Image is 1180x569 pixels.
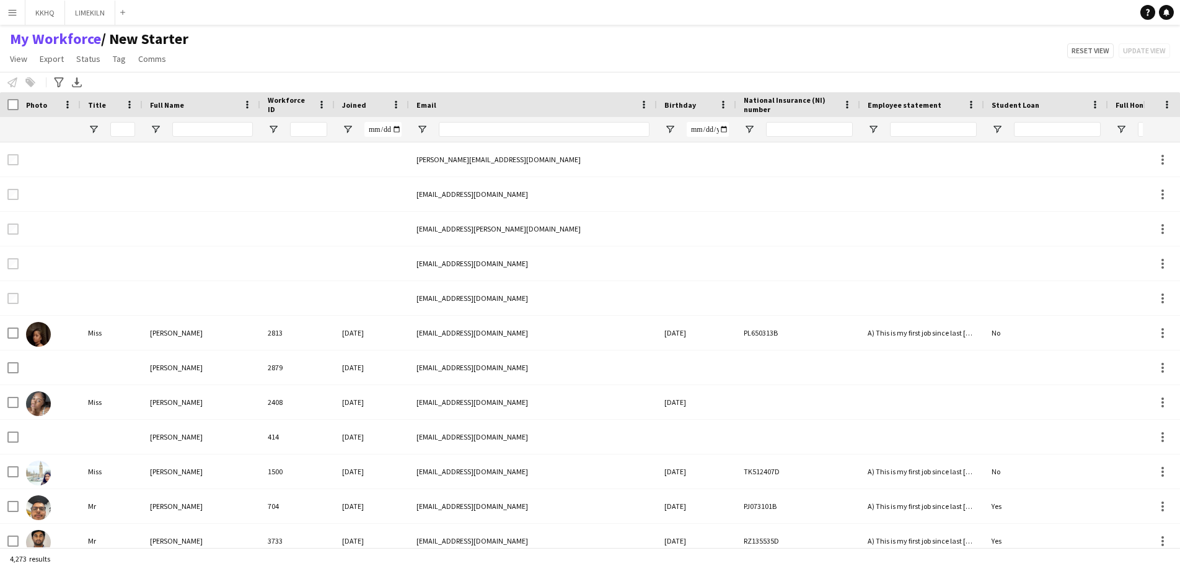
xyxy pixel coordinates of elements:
div: [DATE] [335,385,409,419]
div: [DATE] [657,316,736,350]
button: Open Filter Menu [416,124,428,135]
span: [PERSON_NAME] [150,363,203,372]
span: Export [40,53,64,64]
span: Photo [26,100,47,110]
span: Yes [992,502,1002,511]
div: [EMAIL_ADDRESS][DOMAIN_NAME] [409,524,657,558]
button: Open Filter Menu [150,124,161,135]
input: Row Selection is disabled for this row (unchecked) [7,154,19,165]
span: View [10,53,27,64]
span: [PERSON_NAME] [150,502,203,511]
span: Status [76,53,100,64]
input: Workforce ID Filter Input [290,122,327,137]
span: Workforce ID [268,95,312,114]
a: My Workforce [10,30,101,48]
span: Joined [342,100,366,110]
button: Open Filter Menu [992,124,1003,135]
div: Miss [81,316,143,350]
img: Aarti Patil [26,461,51,485]
button: Reset view [1067,43,1114,58]
input: Title Filter Input [110,122,135,137]
button: Open Filter Menu [342,124,353,135]
div: 2879 [260,350,335,384]
span: [PERSON_NAME] [150,432,203,441]
a: Export [35,51,69,67]
input: Full Name Filter Input [172,122,253,137]
span: Student Loan [992,100,1039,110]
app-action-btn: Advanced filters [51,75,66,90]
span: National Insurance (NI) number [744,95,838,114]
span: [PERSON_NAME] [150,328,203,337]
input: Row Selection is disabled for this row (unchecked) [7,189,19,200]
img: Aathish Loganathan [26,530,51,555]
span: PL650313B [744,328,778,337]
span: No [992,467,1000,476]
div: [DATE] [335,350,409,384]
button: Open Filter Menu [268,124,279,135]
input: Employee statement Filter Input [890,122,977,137]
div: [EMAIL_ADDRESS][DOMAIN_NAME] [409,281,657,315]
input: Row Selection is disabled for this row (unchecked) [7,293,19,304]
a: Status [71,51,105,67]
span: Yes [992,536,1002,545]
a: Comms [133,51,171,67]
span: RZ135535D [744,536,779,545]
span: [PERSON_NAME] [150,467,203,476]
div: [DATE] [335,454,409,489]
div: 2408 [260,385,335,419]
button: Open Filter Menu [744,124,755,135]
span: [PERSON_NAME] [150,397,203,407]
div: [EMAIL_ADDRESS][DOMAIN_NAME] [409,489,657,523]
div: Mr [81,524,143,558]
div: [DATE] [657,385,736,419]
span: Full Name [150,100,184,110]
button: Open Filter Menu [868,124,879,135]
span: Full Home Address [1116,100,1180,110]
div: [EMAIL_ADDRESS][DOMAIN_NAME] [409,316,657,350]
input: Birthday Filter Input [687,122,729,137]
div: Mr [81,489,143,523]
input: Student Loan Filter Input [1014,122,1101,137]
span: TK512407D [744,467,780,476]
input: Joined Filter Input [364,122,402,137]
app-action-btn: Export XLSX [69,75,84,90]
span: Employee statement [868,100,941,110]
div: [DATE] [335,489,409,523]
button: Open Filter Menu [664,124,676,135]
button: KKHQ [25,1,65,25]
img: aaliah beckford-cordier [26,322,51,347]
img: Aaliyah Ginning [26,391,51,416]
div: [DATE] [657,489,736,523]
span: Comms [138,53,166,64]
div: [EMAIL_ADDRESS][PERSON_NAME][DOMAIN_NAME] [409,212,657,246]
span: New Starter [101,30,188,48]
a: Tag [108,51,131,67]
div: [EMAIL_ADDRESS][DOMAIN_NAME] [409,177,657,211]
div: 1500 [260,454,335,489]
input: Row Selection is disabled for this row (unchecked) [7,224,19,235]
div: [PERSON_NAME][EMAIL_ADDRESS][DOMAIN_NAME] [409,142,657,176]
span: Birthday [664,100,696,110]
span: Tag [113,53,126,64]
span: [PERSON_NAME] [150,536,203,545]
div: 414 [260,420,335,454]
input: National Insurance (NI) number Filter Input [766,122,853,137]
button: Open Filter Menu [88,124,99,135]
div: [DATE] [335,316,409,350]
div: [EMAIL_ADDRESS][DOMAIN_NAME] [409,350,657,384]
div: Miss [81,454,143,489]
div: 704 [260,489,335,523]
div: [EMAIL_ADDRESS][DOMAIN_NAME] [409,385,657,419]
span: No [992,328,1000,337]
input: Row Selection is disabled for this row (unchecked) [7,258,19,269]
div: [EMAIL_ADDRESS][DOMAIN_NAME] [409,420,657,454]
span: Title [88,100,106,110]
img: Aarun Sharma [26,495,51,520]
div: [DATE] [335,420,409,454]
div: Miss [81,385,143,419]
button: LIMEKILN [65,1,115,25]
div: [DATE] [657,454,736,489]
input: Email Filter Input [439,122,649,137]
div: [EMAIL_ADDRESS][DOMAIN_NAME] [409,454,657,489]
span: PJ073101B [744,502,777,511]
